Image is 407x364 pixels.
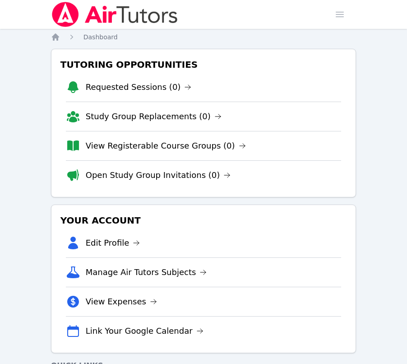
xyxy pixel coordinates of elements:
[86,325,203,337] a: Link Your Google Calendar
[83,33,118,42] a: Dashboard
[59,56,349,73] h3: Tutoring Opportunities
[86,140,246,152] a: View Registerable Course Groups (0)
[86,110,222,123] a: Study Group Replacements (0)
[86,169,231,182] a: Open Study Group Invitations (0)
[59,212,349,229] h3: Your Account
[51,2,179,27] img: Air Tutors
[86,81,192,93] a: Requested Sessions (0)
[86,237,140,249] a: Edit Profile
[86,266,207,279] a: Manage Air Tutors Subjects
[83,33,118,41] span: Dashboard
[51,33,356,42] nav: Breadcrumb
[86,295,157,308] a: View Expenses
